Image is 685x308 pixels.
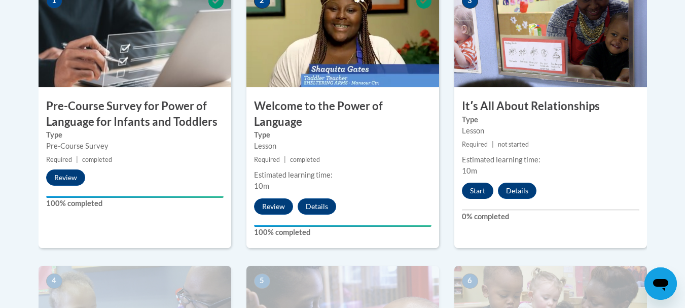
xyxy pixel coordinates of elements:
[298,198,336,215] button: Details
[254,156,280,163] span: Required
[644,267,677,300] iframe: Button to launch messaging window
[498,183,536,199] button: Details
[46,141,224,152] div: Pre-Course Survey
[290,156,320,163] span: completed
[492,141,494,148] span: |
[39,98,231,130] h3: Pre-Course Survey for Power of Language for Infants and Toddlers
[254,225,431,227] div: Your progress
[46,196,224,198] div: Your progress
[462,166,477,175] span: 10m
[254,169,431,181] div: Estimated learning time:
[462,154,639,165] div: Estimated learning time:
[254,198,293,215] button: Review
[284,156,286,163] span: |
[254,129,431,141] label: Type
[462,273,478,289] span: 6
[462,125,639,136] div: Lesson
[46,156,72,163] span: Required
[246,98,439,130] h3: Welcome to the Power of Language
[254,273,270,289] span: 5
[462,114,639,125] label: Type
[254,182,269,190] span: 10m
[82,156,112,163] span: completed
[46,198,224,209] label: 100% completed
[462,141,488,148] span: Required
[254,141,431,152] div: Lesson
[46,169,85,186] button: Review
[454,98,647,114] h3: Itʹs All About Relationships
[498,141,529,148] span: not started
[462,211,639,222] label: 0% completed
[46,273,62,289] span: 4
[46,129,224,141] label: Type
[254,227,431,238] label: 100% completed
[462,183,493,199] button: Start
[76,156,78,163] span: |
